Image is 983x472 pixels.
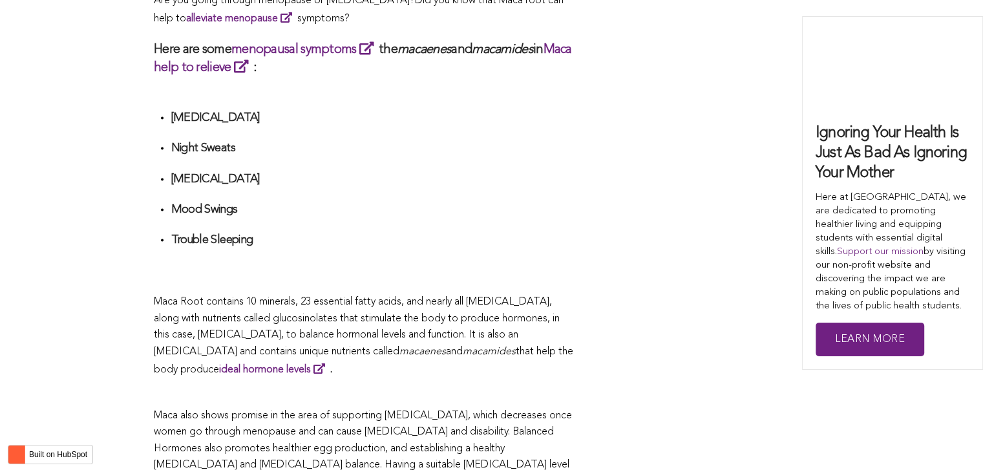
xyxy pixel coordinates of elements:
[918,410,983,472] iframe: Chat Widget
[171,172,574,187] h4: [MEDICAL_DATA]
[399,347,446,357] span: macaenes
[231,43,379,56] a: menopausal symptoms
[446,347,463,357] span: and
[8,447,24,462] img: HubSpot sprocket logo
[816,323,924,357] a: Learn More
[24,446,92,463] label: Built on HubSpot
[154,297,560,357] span: Maca Root contains 10 minerals, 23 essential fatty acids, and nearly all [MEDICAL_DATA], along wi...
[219,365,332,375] strong: .
[8,445,93,464] button: Built on HubSpot
[154,347,573,375] span: that help the body produce
[219,365,330,375] a: ideal hormone levels
[397,43,451,56] em: macaenes
[154,40,574,76] h3: Here are some the and in :
[154,43,572,74] a: Maca help to relieve
[171,202,574,217] h4: Mood Swings
[186,14,297,24] a: alleviate menopause
[171,141,574,156] h4: Night Sweats
[171,111,574,125] h4: [MEDICAL_DATA]
[463,347,516,357] span: macamides
[472,43,533,56] em: macamides
[171,233,574,248] h4: Trouble Sleeping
